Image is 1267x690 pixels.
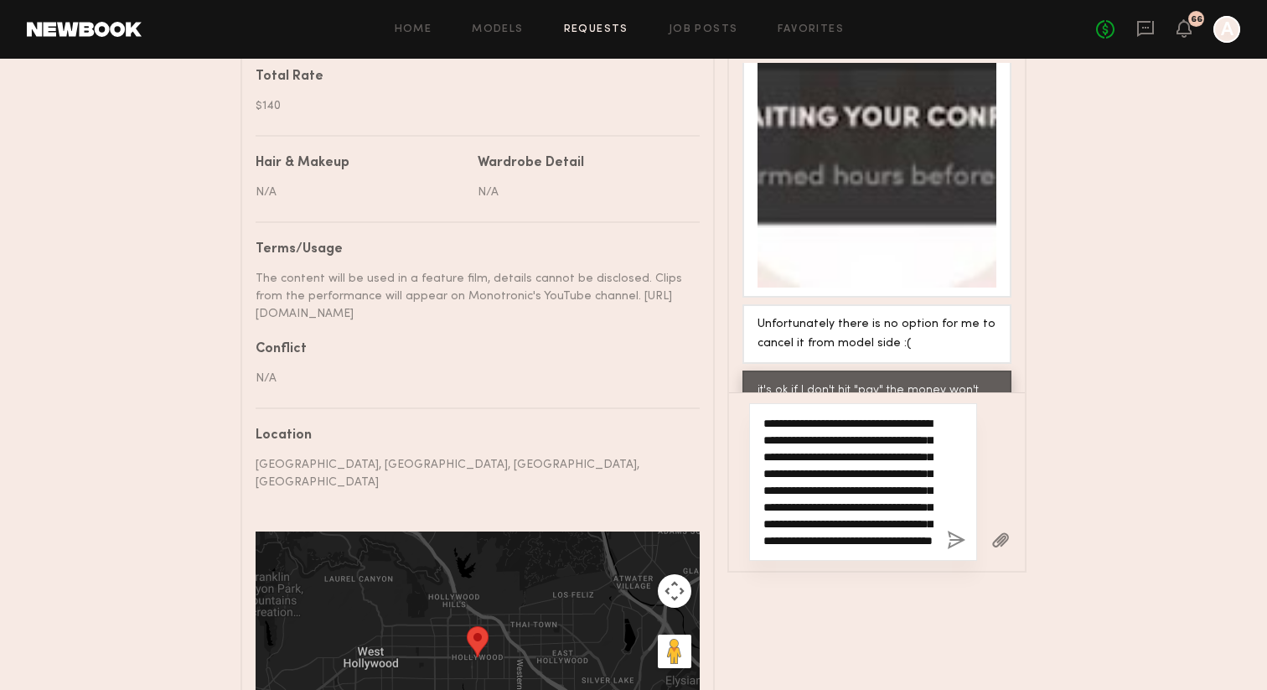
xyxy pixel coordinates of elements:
[478,184,687,201] div: N/A
[256,456,687,491] div: [GEOGRAPHIC_DATA], [GEOGRAPHIC_DATA], [GEOGRAPHIC_DATA], [GEOGRAPHIC_DATA]
[564,24,628,35] a: Requests
[256,429,687,443] div: Location
[256,343,687,356] div: Conflict
[1213,16,1240,43] a: A
[256,97,687,115] div: $140
[256,184,465,201] div: N/A
[256,70,687,84] div: Total Rate
[256,243,687,257] div: Terms/Usage
[256,157,349,170] div: Hair & Makeup
[395,24,432,35] a: Home
[758,381,996,439] div: it's ok if I don't hit "pay" the money won't be sent, so I think it's ok! But thanks for informin...
[1191,15,1202,24] div: 66
[669,24,738,35] a: Job Posts
[478,157,584,170] div: Wardrobe Detail
[658,574,691,608] button: Map camera controls
[658,635,691,668] button: Drag Pegman onto the map to open Street View
[758,315,996,354] div: Unfortunately there is no option for me to cancel it from model side :(
[256,270,687,323] div: The content will be used in a feature film, details cannot be disclosed. Clips from the performan...
[778,24,844,35] a: Favorites
[256,370,687,387] div: N/A
[472,24,523,35] a: Models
